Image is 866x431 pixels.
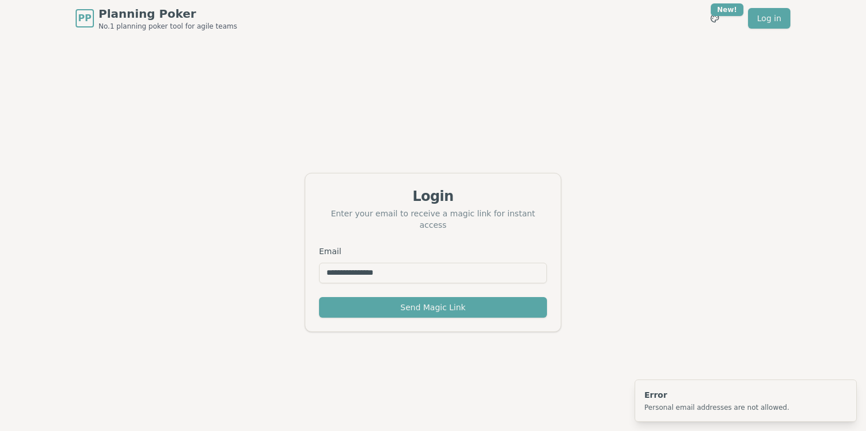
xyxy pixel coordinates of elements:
[644,389,789,401] div: Error
[319,187,547,205] div: Login
[748,8,790,29] a: Log in
[76,6,237,31] a: PPPlanning PokerNo.1 planning poker tool for agile teams
[319,297,547,318] button: Send Magic Link
[99,6,237,22] span: Planning Poker
[99,22,237,31] span: No.1 planning poker tool for agile teams
[644,403,789,412] div: Personal email addresses are not allowed.
[319,208,547,231] div: Enter your email to receive a magic link for instant access
[711,3,743,16] div: New!
[319,247,341,256] label: Email
[704,8,725,29] button: New!
[78,11,91,25] span: PP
